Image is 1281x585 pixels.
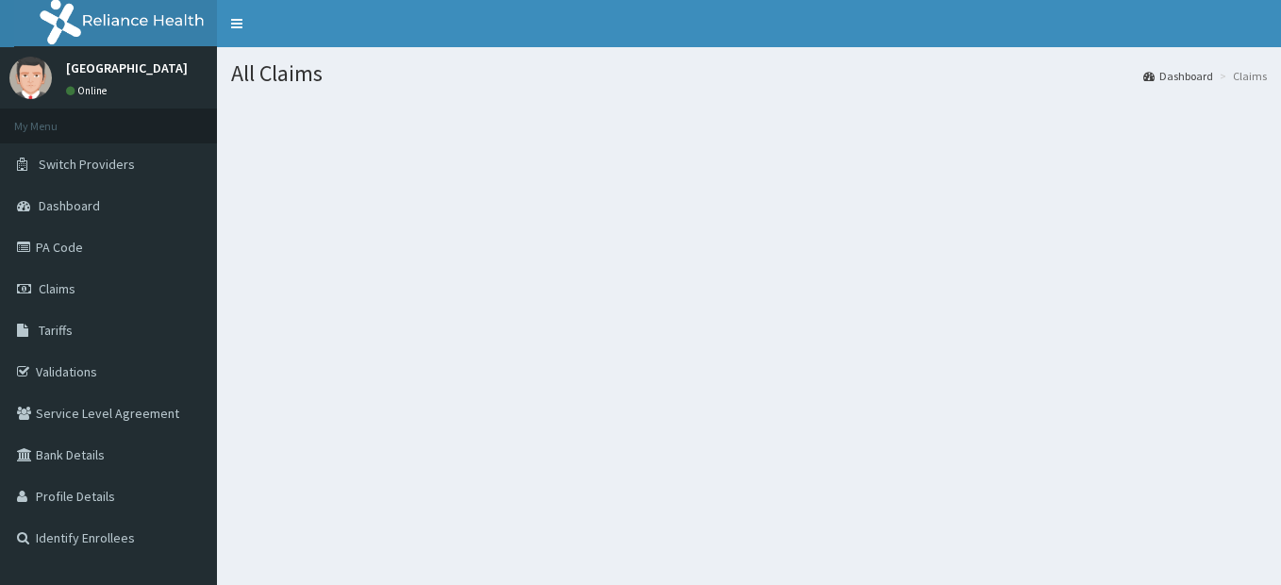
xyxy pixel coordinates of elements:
[39,280,75,297] span: Claims
[1215,68,1267,84] li: Claims
[231,61,1267,86] h1: All Claims
[39,322,73,339] span: Tariffs
[39,156,135,173] span: Switch Providers
[66,61,188,75] p: [GEOGRAPHIC_DATA]
[39,197,100,214] span: Dashboard
[9,57,52,99] img: User Image
[1143,68,1213,84] a: Dashboard
[66,84,111,97] a: Online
